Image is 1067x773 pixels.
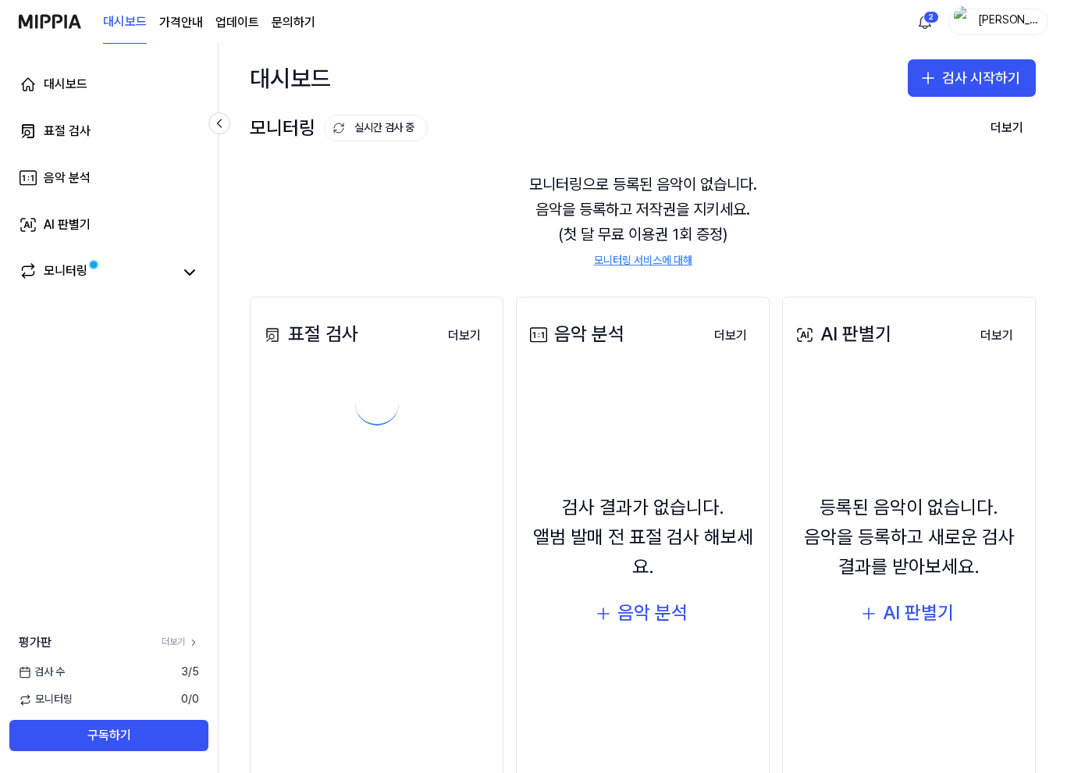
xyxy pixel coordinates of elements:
[215,13,259,32] a: 업데이트
[19,692,73,707] span: 모니터링
[250,113,428,143] div: 모니터링
[181,664,199,680] span: 3 / 5
[19,262,174,283] a: 모니터링
[912,9,937,34] button: 알림2
[9,720,208,751] button: 구독하기
[978,112,1036,144] button: 더보기
[436,320,493,351] button: 더보기
[9,206,208,244] a: AI 판별기
[617,598,688,628] div: 음악 분석
[923,11,939,23] div: 2
[250,59,331,97] div: 대시보드
[19,664,65,680] span: 검사 수
[9,159,208,197] a: 음악 분석
[9,112,208,150] a: 표절 검사
[260,319,358,349] div: 표절 검사
[9,66,208,103] a: 대시보드
[103,1,147,44] a: 대시보드
[436,319,493,351] a: 더보기
[908,59,1036,97] button: 검사 시작하기
[19,633,52,652] span: 평가판
[526,493,759,582] div: 검사 결과가 없습니다. 앨범 발매 전 표절 검사 해보세요.
[968,319,1026,351] a: 더보기
[916,12,934,31] img: 알림
[181,692,199,707] span: 0 / 0
[948,9,1048,35] button: profile[PERSON_NAME]
[44,262,87,283] div: 모니터링
[594,253,692,269] a: 모니터링 서비스에 대해
[162,636,199,649] a: 더보기
[272,13,315,32] a: 문의하기
[968,320,1026,351] button: 더보기
[792,493,1026,582] div: 등록된 음악이 없습니다. 음악을 등록하고 새로운 검사 결과를 받아보세요.
[44,75,87,94] div: 대시보드
[250,153,1036,287] div: 모니터링으로 등록된 음악이 없습니다. 음악을 등록하고 저작권을 지키세요. (첫 달 무료 이용권 1회 증정)
[702,319,759,351] a: 더보기
[792,319,891,349] div: AI 판별기
[159,13,203,32] a: 가격안내
[44,169,91,187] div: 음악 분석
[44,216,91,234] div: AI 판별기
[954,6,973,37] img: profile
[702,320,759,351] button: 더보기
[526,319,624,349] div: 음악 분석
[583,595,703,632] button: 음악 분석
[977,12,1038,30] div: [PERSON_NAME]
[324,115,428,141] button: 실시간 검사 중
[44,122,91,141] div: 표절 검사
[848,595,969,632] button: AI 판별기
[883,598,954,628] div: AI 판별기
